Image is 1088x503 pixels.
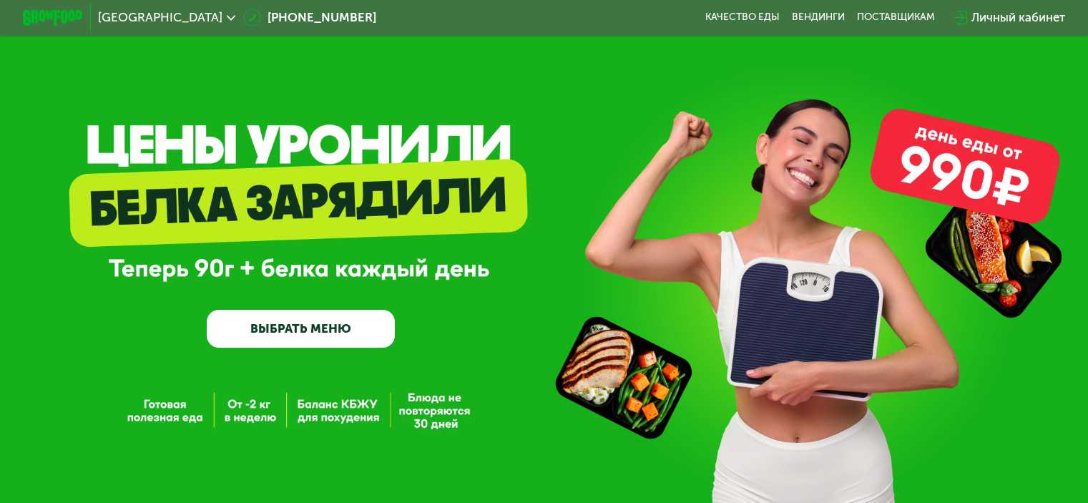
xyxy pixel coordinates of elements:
span: [GEOGRAPHIC_DATA] [98,11,222,24]
a: ВЫБРАТЬ МЕНЮ [207,310,395,348]
a: Качество еды [705,11,780,24]
div: поставщикам [857,11,935,24]
a: Вендинги [792,11,845,24]
div: Личный кабинет [971,9,1065,26]
a: [PHONE_NUMBER] [243,9,376,26]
